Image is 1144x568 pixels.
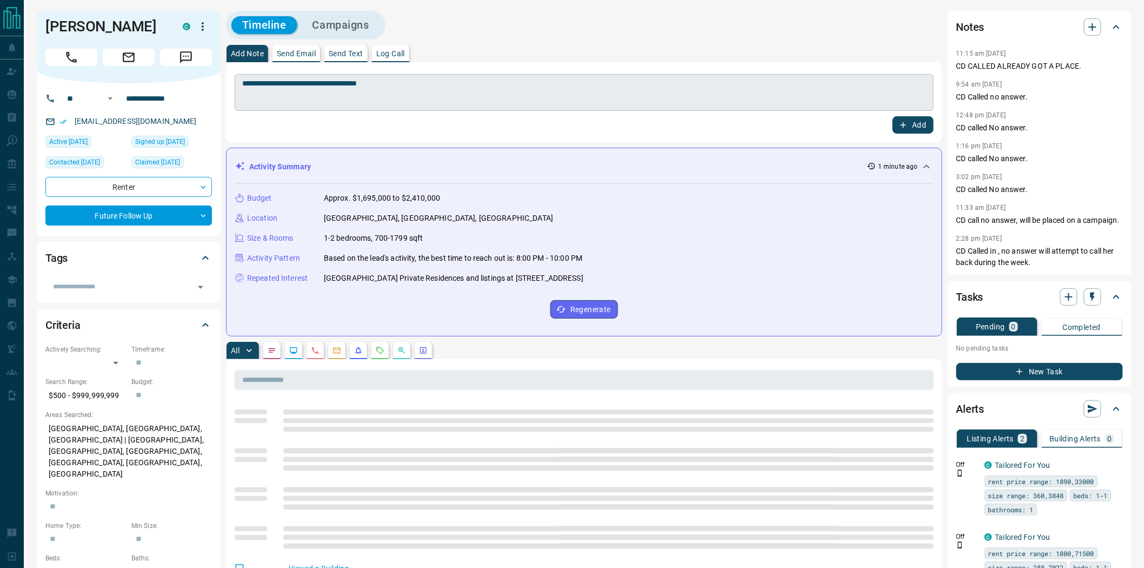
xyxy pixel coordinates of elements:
svg: Push Notification Only [956,541,964,549]
button: Open [193,280,208,295]
p: Activity Pattern [247,253,300,264]
h1: [PERSON_NAME] [45,18,167,35]
p: Areas Searched: [45,410,212,420]
p: 1:16 pm [DATE] [956,142,1002,150]
p: CD Called no answer. [956,91,1123,103]
h2: Tasks [956,288,983,306]
p: Baths: [131,553,212,563]
p: Timeframe: [131,345,212,354]
p: Beds: [45,553,126,563]
div: Fri Aug 08 2025 [45,136,126,151]
p: All [231,347,240,354]
p: [GEOGRAPHIC_DATA] Private Residences and listings at [STREET_ADDRESS] [324,273,583,284]
a: Tailored For You [995,533,1050,541]
span: Claimed [DATE] [135,157,180,168]
div: Mon Mar 31 2025 [45,156,126,171]
p: 0 [1108,435,1112,442]
p: CD called No answer. [956,122,1123,134]
svg: Opportunities [397,346,406,355]
svg: Notes [268,346,276,355]
span: Message [160,49,212,66]
p: Add Note [231,50,264,57]
div: Sat Sep 18 2021 [131,136,212,151]
p: No pending tasks [956,340,1123,356]
p: 9:54 am [DATE] [956,81,1002,88]
p: 1 minute ago [878,162,917,171]
p: Off [956,532,978,541]
div: condos.ca [985,533,992,541]
p: Actively Searching: [45,345,126,354]
button: New Task [956,363,1123,380]
p: Search Range: [45,377,126,387]
svg: Lead Browsing Activity [289,346,298,355]
span: rent price range: 1080,71500 [988,548,1094,559]
p: 11:33 am [DATE] [956,204,1006,212]
h2: Notes [956,18,985,36]
div: Future Follow Up [45,206,212,226]
span: bathrooms: 1 [988,504,1034,515]
p: Approx. $1,695,000 to $2,410,000 [324,193,440,204]
span: Signed up [DATE] [135,136,185,147]
p: $500 - $999,999,999 [45,387,126,405]
div: condos.ca [985,461,992,469]
p: 0 [1012,323,1016,331]
button: Campaigns [302,16,380,34]
div: Tags [45,245,212,271]
p: Budget [247,193,272,204]
p: Send Text [329,50,363,57]
p: Home Type: [45,521,126,531]
div: Criteria [45,312,212,338]
p: Building Alerts [1050,435,1101,442]
svg: Listing Alerts [354,346,363,355]
span: Contacted [DATE] [49,157,100,168]
span: beds: 1-1 [1074,490,1108,501]
p: 2 [1020,435,1025,442]
span: Active [DATE] [49,136,88,147]
p: Completed [1063,323,1101,331]
span: rent price range: 1890,33000 [988,476,1094,487]
button: Regenerate [550,300,618,319]
p: Pending [976,323,1005,331]
span: size range: 360,3848 [988,490,1064,501]
p: CD Called in , no answer will attempt to call her back during the week. [956,246,1123,268]
p: Activity Summary [249,161,311,173]
div: condos.ca [183,23,190,30]
div: Tasks [956,284,1123,310]
h2: Criteria [45,316,81,334]
h2: Tags [45,249,68,267]
p: CD called No answer. [956,153,1123,164]
svg: Requests [376,346,384,355]
div: Tue Dec 10 2024 [131,156,212,171]
p: CD called No answer. [956,184,1123,195]
button: Open [104,92,117,105]
p: 12:48 pm [DATE] [956,111,1006,119]
p: Location [247,213,277,224]
p: Min Size: [131,521,212,531]
p: Send Email [277,50,316,57]
p: Size & Rooms [247,233,294,244]
p: Repeated Interest [247,273,308,284]
span: Email [103,49,155,66]
h2: Alerts [956,400,985,418]
p: [GEOGRAPHIC_DATA], [GEOGRAPHIC_DATA], [GEOGRAPHIC_DATA] | [GEOGRAPHIC_DATA], [GEOGRAPHIC_DATA], [... [45,420,212,483]
span: Call [45,49,97,66]
p: 1-2 bedrooms, 700-1799 sqft [324,233,423,244]
p: 11:15 am [DATE] [956,50,1006,57]
svg: Email Verified [59,118,67,126]
div: Alerts [956,396,1123,422]
p: CD call no answer, will be placed on a campaign. [956,215,1123,226]
p: Motivation: [45,488,212,498]
a: [EMAIL_ADDRESS][DOMAIN_NAME] [75,117,197,126]
svg: Agent Actions [419,346,428,355]
button: Timeline [231,16,297,34]
svg: Calls [311,346,320,355]
button: Add [893,116,934,134]
p: 2:28 pm [DATE] [956,235,1002,242]
svg: Push Notification Only [956,470,964,477]
div: Notes [956,14,1123,40]
p: Listing Alerts [967,435,1014,442]
div: Renter [45,177,212,197]
a: Tailored For You [995,461,1050,470]
p: Budget: [131,377,212,387]
p: Off [956,460,978,470]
